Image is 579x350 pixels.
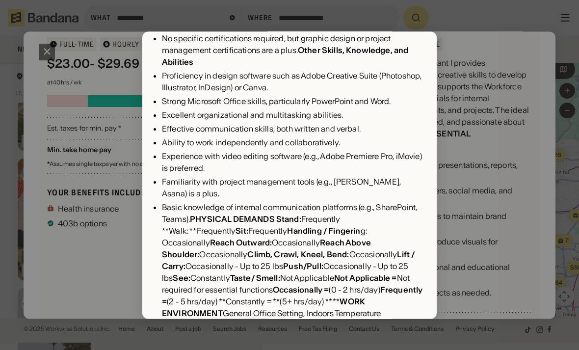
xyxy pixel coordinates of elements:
div: Familiarity with project management tools (e.g., [PERSON_NAME], Asana) is a plus. [162,176,425,200]
div: Excellent organizational and multitasking abilities. [162,109,425,121]
div: Not Applicable = [334,273,397,283]
div: See: [173,273,190,283]
div: Lift / Carry: [162,250,415,271]
div: Ability to work independently and collaboratively. [162,137,425,149]
div: Strong Microsoft Office skills, particularly PowerPoint and Word. [162,96,425,108]
div: Other Skills, Knowledge, and Abilities [162,46,408,67]
div: Handling / Fingerin [287,226,360,236]
div: Climb, Crawl, Kneel, Bend: [247,250,349,260]
div: Taste/ Smell: [230,273,280,283]
div: Sit: [236,226,248,236]
div: PHYSICAL DEMANDS [190,215,275,224]
div: Experience with video editing software (e.g., Adobe Premiere Pro, iMovie) is preferred. [162,151,425,174]
div: Proficiency in design software such as Adobe Creative Suite (Photoshop, Illustrator, InDesign) or... [162,70,425,94]
div: Push/Pull: [283,262,323,271]
div: Effective communication skills, both written and verbal. [162,123,425,135]
div: Reach Outward: [210,238,272,248]
div: Frequently = [162,285,422,307]
div: Reach Above Shoulder: [162,238,371,260]
div: Occasionally = [273,285,329,295]
div: WORK ENVIRONMENT [162,297,365,319]
div: No specific certifications required, but graphic design or project management certifications are ... [162,33,425,68]
div: Stand: [276,215,301,224]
